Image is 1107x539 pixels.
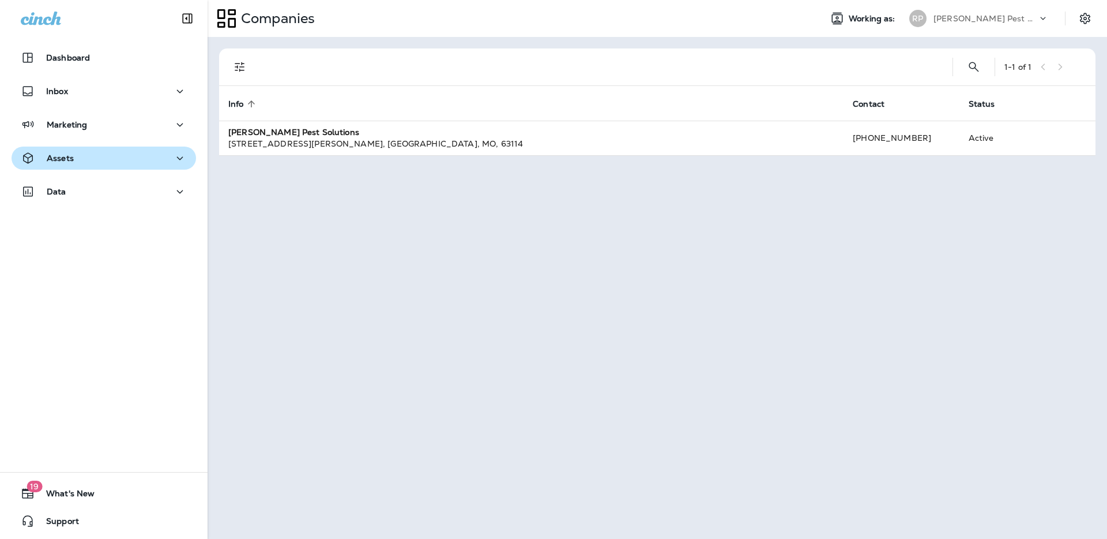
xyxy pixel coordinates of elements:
button: Marketing [12,113,196,136]
button: 19What's New [12,482,196,505]
span: Working as: [849,14,898,24]
span: 19 [27,481,42,492]
button: Support [12,510,196,533]
button: Inbox [12,80,196,103]
span: Status [969,99,995,109]
button: Search Companies [962,55,985,78]
button: Collapse Sidebar [171,7,204,30]
button: Data [12,180,196,203]
strong: [PERSON_NAME] Pest Solutions [228,127,359,137]
span: Contact [853,99,884,109]
td: Active [959,121,1033,155]
button: Filters [228,55,251,78]
div: [STREET_ADDRESS][PERSON_NAME] , [GEOGRAPHIC_DATA] , MO , 63114 [228,138,834,149]
button: Dashboard [12,46,196,69]
p: Assets [47,154,74,163]
span: What's New [35,489,95,503]
p: [PERSON_NAME] Pest Solutions [933,14,1037,23]
div: RP [909,10,927,27]
p: Companies [236,10,315,27]
button: Settings [1075,8,1095,29]
span: Info [228,99,244,109]
div: 1 - 1 of 1 [1004,62,1031,72]
p: Marketing [47,120,87,129]
button: Assets [12,147,196,170]
td: [PHONE_NUMBER] [844,121,959,155]
span: Support [35,516,79,530]
p: Dashboard [46,53,90,62]
span: Info [228,99,259,109]
span: Contact [853,99,899,109]
p: Inbox [46,87,68,96]
span: Status [969,99,1010,109]
p: Data [47,187,66,196]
